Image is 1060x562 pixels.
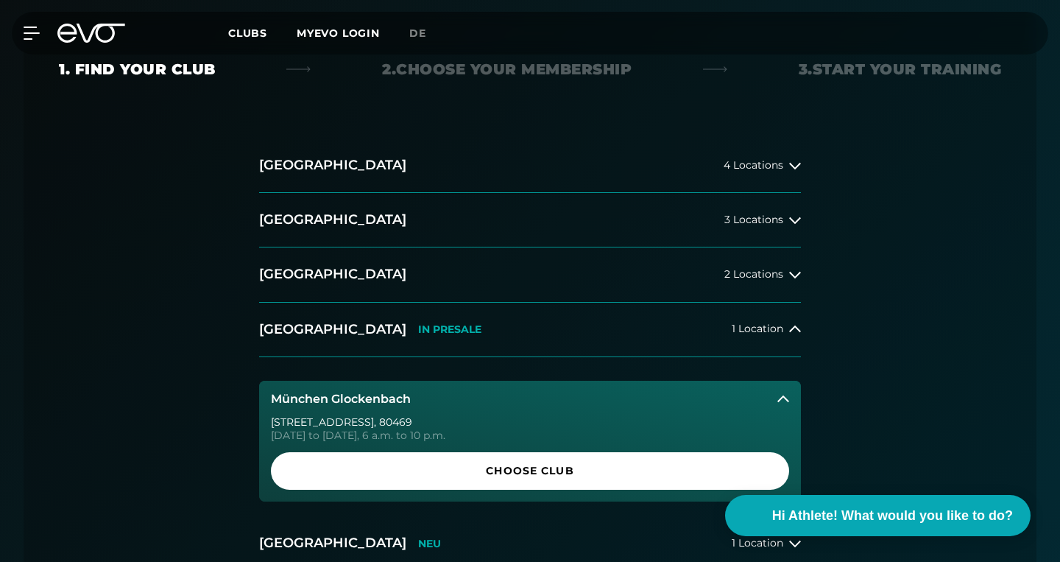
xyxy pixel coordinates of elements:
[271,452,789,490] a: Choose Club
[259,138,801,193] button: [GEOGRAPHIC_DATA]4 Locations
[732,323,783,334] span: 1 Location
[259,381,801,418] button: München Glockenbach
[259,247,801,302] button: [GEOGRAPHIC_DATA]2 Locations
[724,160,783,171] span: 4 Locations
[271,430,789,440] div: [DATE] to [DATE], 6 a.m. to 10 p.m.
[259,534,406,552] h2: [GEOGRAPHIC_DATA]
[259,156,406,175] h2: [GEOGRAPHIC_DATA]
[259,303,801,357] button: [GEOGRAPHIC_DATA]IN PRESALE1 Location
[732,538,783,549] span: 1 Location
[724,214,783,225] span: 3 Locations
[228,26,297,40] a: Clubs
[259,193,801,247] button: [GEOGRAPHIC_DATA]3 Locations
[306,463,754,479] span: Choose Club
[271,393,411,406] h3: München Glockenbach
[799,59,1002,80] div: 3. Start your Training
[228,27,267,40] span: Clubs
[772,506,1013,526] span: Hi Athlete! What would you like to do?
[59,59,216,80] div: 1. Find your club
[297,27,380,40] a: MYEVO LOGIN
[271,417,789,427] div: [STREET_ADDRESS] , 80469
[418,538,441,550] p: NEU
[259,211,406,229] h2: [GEOGRAPHIC_DATA]
[259,265,406,284] h2: [GEOGRAPHIC_DATA]
[259,320,406,339] h2: [GEOGRAPHIC_DATA]
[724,269,783,280] span: 2 Locations
[725,495,1031,536] button: Hi Athlete! What would you like to do?
[409,25,444,42] a: de
[382,59,632,80] div: 2. Choose your membership
[418,323,481,336] p: IN PRESALE
[409,27,426,40] span: de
